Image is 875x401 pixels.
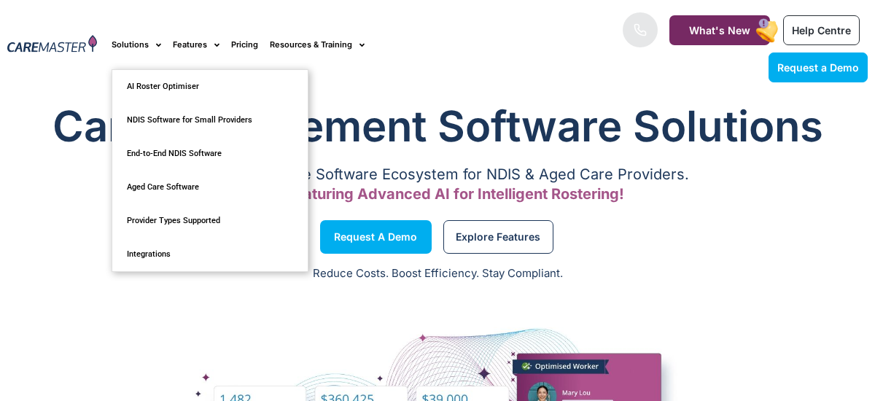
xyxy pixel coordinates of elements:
nav: Menu [112,20,558,69]
a: Explore Features [443,220,553,254]
a: Resources & Training [270,20,365,69]
img: CareMaster Logo [7,35,97,55]
span: Explore Features [456,233,540,241]
a: Integrations [112,238,308,271]
h1: Care Management Software Solutions [7,97,868,155]
a: Features [173,20,219,69]
a: What's New [669,15,770,45]
a: NDIS Software for Small Providers [112,104,308,137]
a: Help Centre [783,15,860,45]
span: Request a Demo [334,233,417,241]
a: Aged Care Software [112,171,308,204]
p: Reduce Costs. Boost Efficiency. Stay Compliant. [9,265,866,282]
span: Now Featuring Advanced AI for Intelligent Rostering! [251,185,624,203]
a: Request a Demo [320,220,432,254]
a: Request a Demo [769,52,868,82]
span: What's New [689,24,750,36]
span: Help Centre [792,24,851,36]
a: Pricing [231,20,258,69]
a: Provider Types Supported [112,204,308,238]
a: AI Roster Optimiser [112,70,308,104]
a: Solutions [112,20,161,69]
a: End-to-End NDIS Software [112,137,308,171]
p: A Comprehensive Software Ecosystem for NDIS & Aged Care Providers. [7,170,868,179]
span: Request a Demo [777,61,859,74]
ul: Solutions [112,69,308,272]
